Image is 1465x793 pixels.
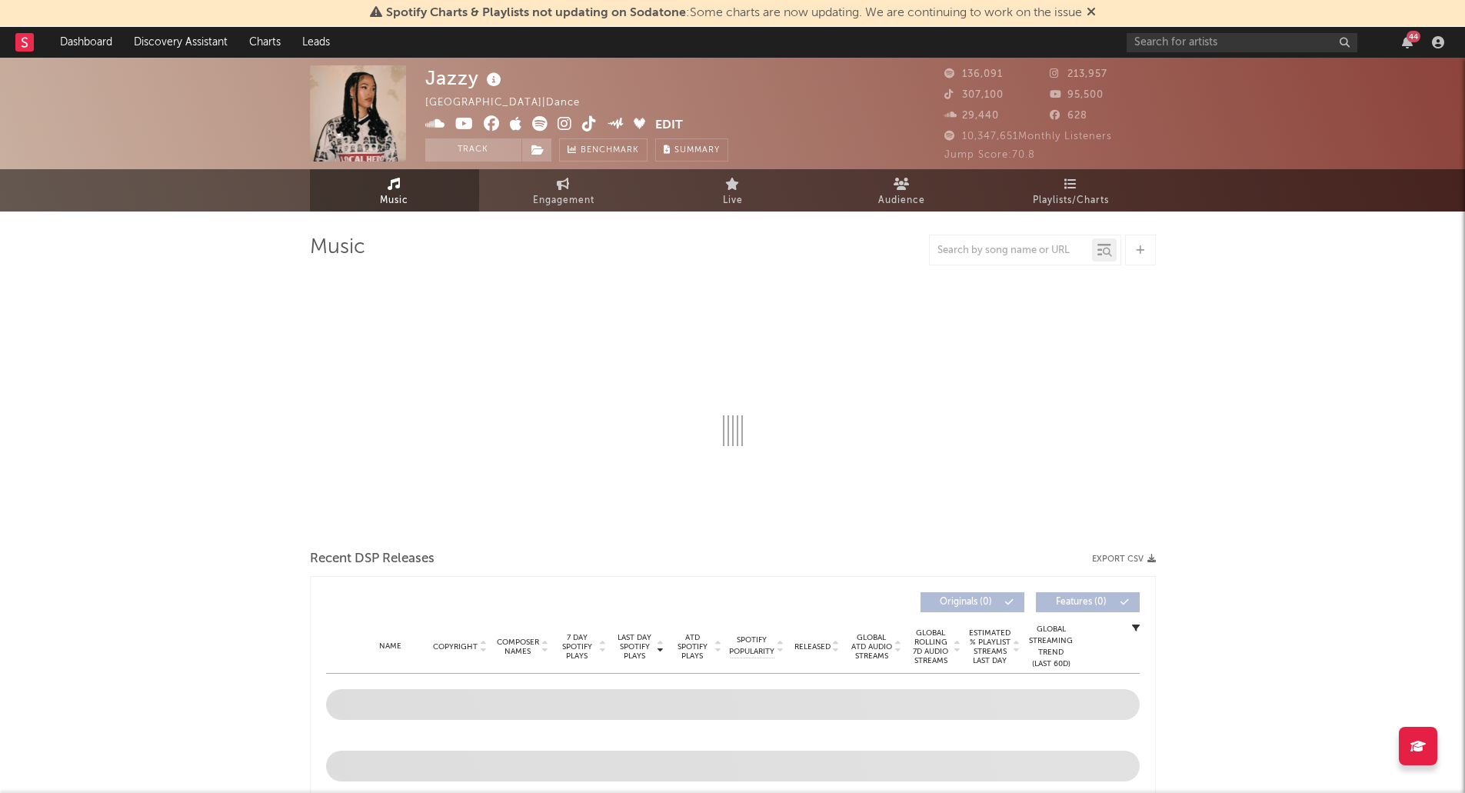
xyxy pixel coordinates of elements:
[674,146,720,155] span: Summary
[921,592,1024,612] button: Originals(0)
[931,598,1001,607] span: Originals ( 0 )
[1028,624,1074,670] div: Global Streaming Trend (Last 60D)
[238,27,291,58] a: Charts
[425,65,505,91] div: Jazzy
[944,111,999,121] span: 29,440
[49,27,123,58] a: Dashboard
[1050,111,1087,121] span: 628
[672,633,713,661] span: ATD Spotify Plays
[878,192,925,210] span: Audience
[533,192,594,210] span: Engagement
[1127,33,1357,52] input: Search for artists
[944,132,1112,142] span: 10,347,651 Monthly Listeners
[1407,31,1420,42] div: 44
[1050,90,1104,100] span: 95,500
[944,69,1003,79] span: 136,091
[969,628,1011,665] span: Estimated % Playlist Streams Last Day
[1402,36,1413,48] button: 44
[851,633,893,661] span: Global ATD Audio Streams
[386,7,686,19] span: Spotify Charts & Playlists not updating on Sodatone
[433,642,478,651] span: Copyright
[944,150,1035,160] span: Jump Score: 70.8
[614,633,655,661] span: Last Day Spotify Plays
[1087,7,1096,19] span: Dismiss
[1050,69,1107,79] span: 213,957
[386,7,1082,19] span: : Some charts are now updating. We are continuing to work on the issue
[557,633,598,661] span: 7 Day Spotify Plays
[930,245,1092,257] input: Search by song name or URL
[479,169,648,212] a: Engagement
[655,138,728,162] button: Summary
[581,142,639,160] span: Benchmark
[655,116,683,135] button: Edit
[794,642,831,651] span: Released
[496,638,540,656] span: Composer Names
[944,90,1004,100] span: 307,100
[817,169,987,212] a: Audience
[1033,192,1109,210] span: Playlists/Charts
[723,192,743,210] span: Live
[425,94,598,112] div: [GEOGRAPHIC_DATA] | Dance
[310,169,479,212] a: Music
[425,138,521,162] button: Track
[987,169,1156,212] a: Playlists/Charts
[380,192,408,210] span: Music
[1036,592,1140,612] button: Features(0)
[910,628,952,665] span: Global Rolling 7D Audio Streams
[1092,555,1156,564] button: Export CSV
[291,27,341,58] a: Leads
[559,138,648,162] a: Benchmark
[310,550,435,568] span: Recent DSP Releases
[123,27,238,58] a: Discovery Assistant
[1046,598,1117,607] span: Features ( 0 )
[729,635,774,658] span: Spotify Popularity
[648,169,817,212] a: Live
[357,641,425,652] div: Name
